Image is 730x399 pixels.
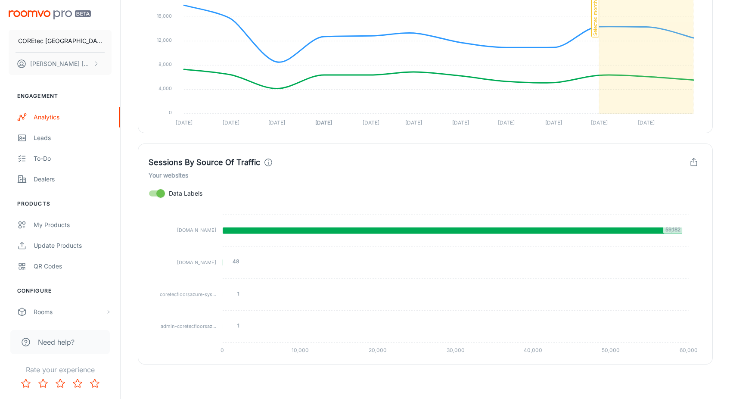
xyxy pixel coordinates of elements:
[34,133,112,143] div: Leads
[161,323,216,329] tspan: admin-coretecfloorsaz...
[602,347,620,353] tspan: 50,000
[34,175,112,184] div: Dealers
[160,291,216,297] tspan: coretecfloorsazure-sys...
[9,53,112,75] button: [PERSON_NAME] [PERSON_NAME]
[315,119,332,126] tspan: [DATE]
[30,59,91,69] p: [PERSON_NAME] [PERSON_NAME]
[52,375,69,392] button: Rate 3 star
[292,347,309,353] tspan: 10,000
[9,30,112,52] button: COREtec [GEOGRAPHIC_DATA]
[34,262,112,271] div: QR Codes
[34,220,112,230] div: My Products
[158,61,172,67] tspan: 8,000
[34,241,112,250] div: Update Products
[18,36,102,46] p: COREtec [GEOGRAPHIC_DATA]
[69,375,86,392] button: Rate 4 star
[405,119,422,126] tspan: [DATE]
[86,375,103,392] button: Rate 5 star
[177,227,216,233] tspan: [DOMAIN_NAME]
[149,156,260,168] h4: Sessions By Source Of Traffic
[169,189,202,198] span: Data Labels
[34,307,105,317] div: Rooms
[638,119,655,126] tspan: [DATE]
[221,347,224,353] tspan: 0
[158,85,172,91] tspan: 4,000
[169,109,172,115] tspan: 0
[524,347,542,353] tspan: 40,000
[176,119,193,126] tspan: [DATE]
[149,171,702,180] h6: Your websites
[34,112,112,122] div: Analytics
[452,119,469,126] tspan: [DATE]
[34,154,112,163] div: To-do
[177,259,216,265] tspan: [DOMAIN_NAME]
[223,119,239,126] tspan: [DATE]
[591,119,608,126] tspan: [DATE]
[680,347,698,353] tspan: 60,000
[7,365,113,375] p: Rate your experience
[17,375,34,392] button: Rate 1 star
[34,375,52,392] button: Rate 2 star
[498,119,515,126] tspan: [DATE]
[38,337,75,347] span: Need help?
[363,119,379,126] tspan: [DATE]
[157,37,172,43] tspan: 12,000
[268,119,285,126] tspan: [DATE]
[157,13,172,19] tspan: 16,000
[369,347,387,353] tspan: 20,000
[447,347,465,353] tspan: 30,000
[9,10,91,19] img: Roomvo PRO Beta
[545,119,562,126] tspan: [DATE]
